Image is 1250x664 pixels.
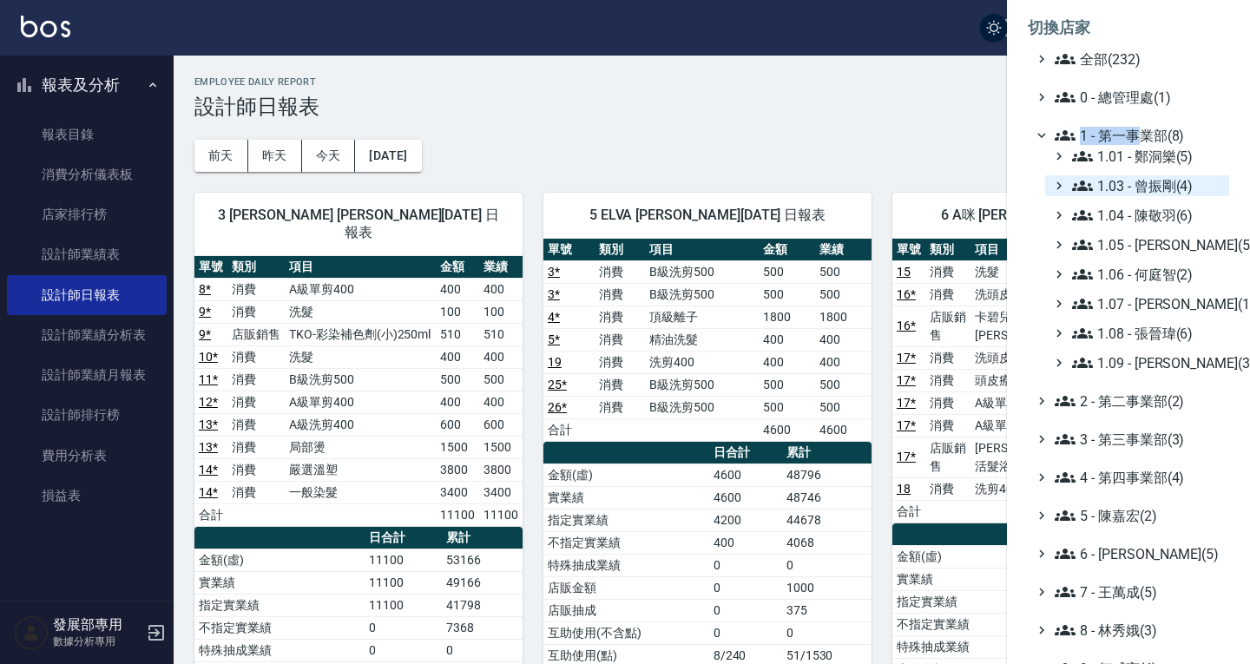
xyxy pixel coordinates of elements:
[1072,323,1222,344] span: 1.08 - 張晉瑋(6)
[1055,543,1222,564] span: 6 - [PERSON_NAME](5)
[1072,234,1222,255] span: 1.05 - [PERSON_NAME](5)
[1072,264,1222,285] span: 1.06 - 何庭智(2)
[1055,467,1222,488] span: 4 - 第四事業部(4)
[1055,582,1222,602] span: 7 - 王萬成(5)
[1055,391,1222,411] span: 2 - 第二事業部(2)
[1055,49,1222,69] span: 全部(232)
[1055,429,1222,450] span: 3 - 第三事業部(3)
[1028,7,1229,49] li: 切換店家
[1055,125,1222,146] span: 1 - 第一事業部(8)
[1072,293,1222,314] span: 1.07 - [PERSON_NAME](11)
[1055,620,1222,641] span: 8 - 林秀娥(3)
[1072,146,1222,167] span: 1.01 - 鄭洞樂(5)
[1072,175,1222,196] span: 1.03 - 曾振剛(4)
[1055,87,1222,108] span: 0 - 總管理處(1)
[1072,205,1222,226] span: 1.04 - 陳敬羽(6)
[1072,352,1222,373] span: 1.09 - [PERSON_NAME](3)
[1055,505,1222,526] span: 5 - 陳嘉宏(2)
